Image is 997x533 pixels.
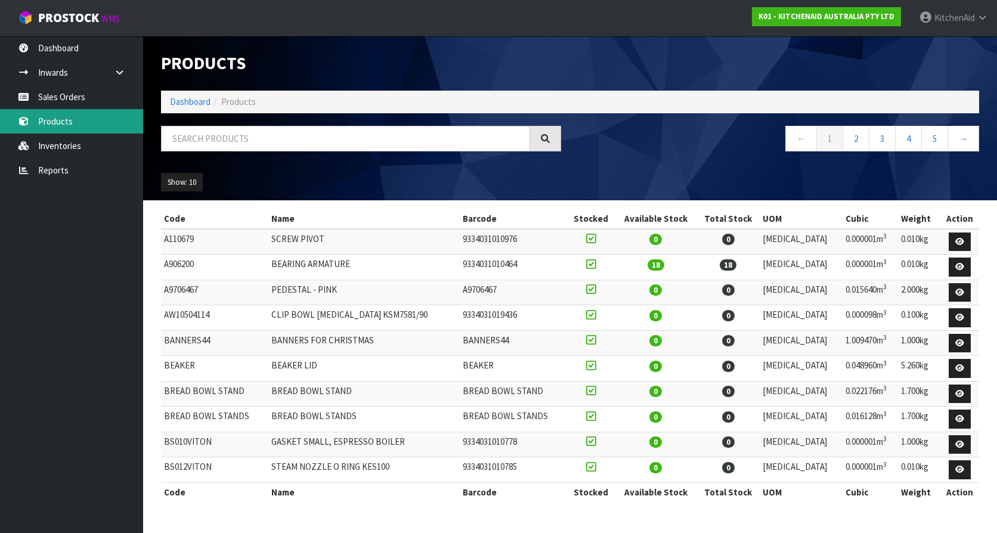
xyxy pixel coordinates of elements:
th: Available Stock [615,209,696,228]
td: STEAM NOZZLE O RING KES100 [268,457,460,483]
input: Search products [161,126,530,151]
sup: 3 [883,232,887,240]
h1: Products [161,54,561,73]
td: BREAD BOWL STANDS [268,407,460,432]
td: 0.000001m [843,432,898,457]
sup: 3 [883,359,887,367]
td: BANNERS44 [460,330,567,356]
td: 9334031019436 [460,305,567,331]
img: cube-alt.png [18,10,33,25]
strong: K01 - KITCHENAID AUSTRALIA PTY LTD [758,11,894,21]
td: 9334031010976 [460,229,567,255]
td: BREAD BOWL STAND [268,381,460,407]
sup: 3 [883,333,887,342]
th: Stocked [567,209,615,228]
span: 0 [722,411,735,423]
td: BEAKER [460,356,567,382]
th: UOM [760,209,843,228]
th: Stocked [567,482,615,501]
th: Action [940,209,979,228]
td: 0.010kg [898,229,940,255]
th: Code [161,209,268,228]
td: [MEDICAL_DATA] [760,356,843,382]
td: BS012VITON [161,457,268,483]
th: Total Stock [696,482,760,501]
span: 0 [649,436,662,448]
td: 9334031010785 [460,457,567,483]
td: 1.700kg [898,407,940,432]
td: [MEDICAL_DATA] [760,381,843,407]
span: 0 [722,462,735,473]
td: [MEDICAL_DATA] [760,407,843,432]
th: Cubic [843,209,898,228]
th: Barcode [460,482,567,501]
a: Dashboard [170,96,210,107]
td: 0.000001m [843,457,898,483]
span: 0 [722,361,735,372]
td: 0.022176m [843,381,898,407]
span: 18 [720,259,736,271]
td: 1.000kg [898,432,940,457]
span: 0 [649,462,662,473]
td: BANNERS44 [161,330,268,356]
td: AW10504114 [161,305,268,331]
td: BEAKER [161,356,268,382]
td: GASKET SMALL, ESPRESSO BOILER [268,432,460,457]
sup: 3 [883,410,887,418]
a: → [948,126,979,151]
td: 1.700kg [898,381,940,407]
span: ProStock [38,10,99,26]
td: SCREW PIVOT [268,229,460,255]
td: PEDESTAL - PINK [268,280,460,305]
span: 0 [722,234,735,245]
span: 0 [649,284,662,296]
th: Name [268,209,460,228]
sup: 3 [883,308,887,317]
span: KitchenAid [934,12,975,23]
sup: 3 [883,460,887,469]
td: BREAD BOWL STAND [161,381,268,407]
td: A110679 [161,229,268,255]
td: BANNERS FOR CHRISTMAS [268,330,460,356]
span: 0 [649,335,662,346]
td: BEARING ARMATURE [268,255,460,280]
td: [MEDICAL_DATA] [760,229,843,255]
span: 0 [649,234,662,245]
td: [MEDICAL_DATA] [760,305,843,331]
td: 1.000kg [898,330,940,356]
a: 5 [921,126,948,151]
td: 0.048960m [843,356,898,382]
sup: 3 [883,384,887,392]
sup: 3 [883,283,887,291]
sup: 3 [883,258,887,266]
th: Cubic [843,482,898,501]
td: 0.000001m [843,255,898,280]
td: [MEDICAL_DATA] [760,280,843,305]
td: [MEDICAL_DATA] [760,330,843,356]
td: 2.000kg [898,280,940,305]
td: [MEDICAL_DATA] [760,255,843,280]
span: 0 [649,361,662,372]
td: 0.000098m [843,305,898,331]
th: Name [268,482,460,501]
span: 0 [722,284,735,296]
th: Action [940,482,979,501]
td: [MEDICAL_DATA] [760,432,843,457]
th: Code [161,482,268,501]
span: 0 [722,335,735,346]
td: 0.016128m [843,407,898,432]
button: Show: 10 [161,173,203,192]
a: 2 [843,126,869,151]
th: Available Stock [615,482,696,501]
span: Products [221,96,256,107]
th: Weight [898,209,940,228]
th: Weight [898,482,940,501]
td: 0.100kg [898,305,940,331]
td: 1.009470m [843,330,898,356]
td: 0.000001m [843,229,898,255]
td: 5.260kg [898,356,940,382]
span: 0 [722,310,735,321]
td: BREAD BOWL STAND [460,381,567,407]
th: UOM [760,482,843,501]
td: 0.010kg [898,457,940,483]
